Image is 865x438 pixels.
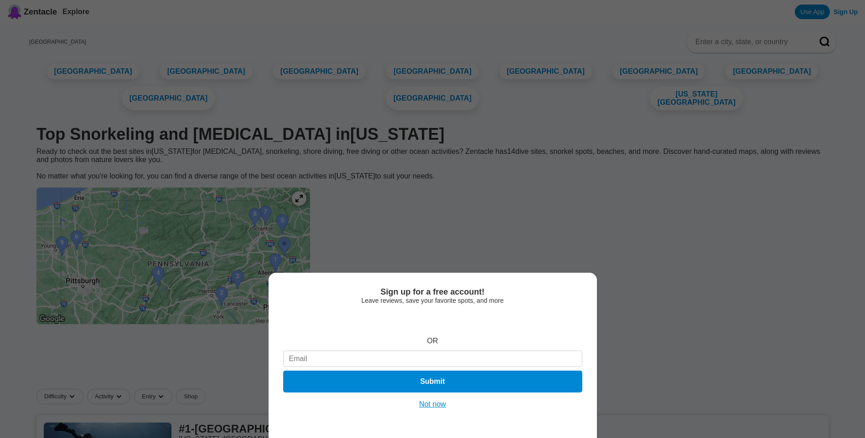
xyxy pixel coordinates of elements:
[283,297,582,304] div: Leave reviews, save your favorite spots, and more
[416,400,449,409] button: Not now
[283,371,582,392] button: Submit
[283,287,582,297] div: Sign up for a free account!
[283,351,582,367] input: Email
[427,337,438,345] div: OR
